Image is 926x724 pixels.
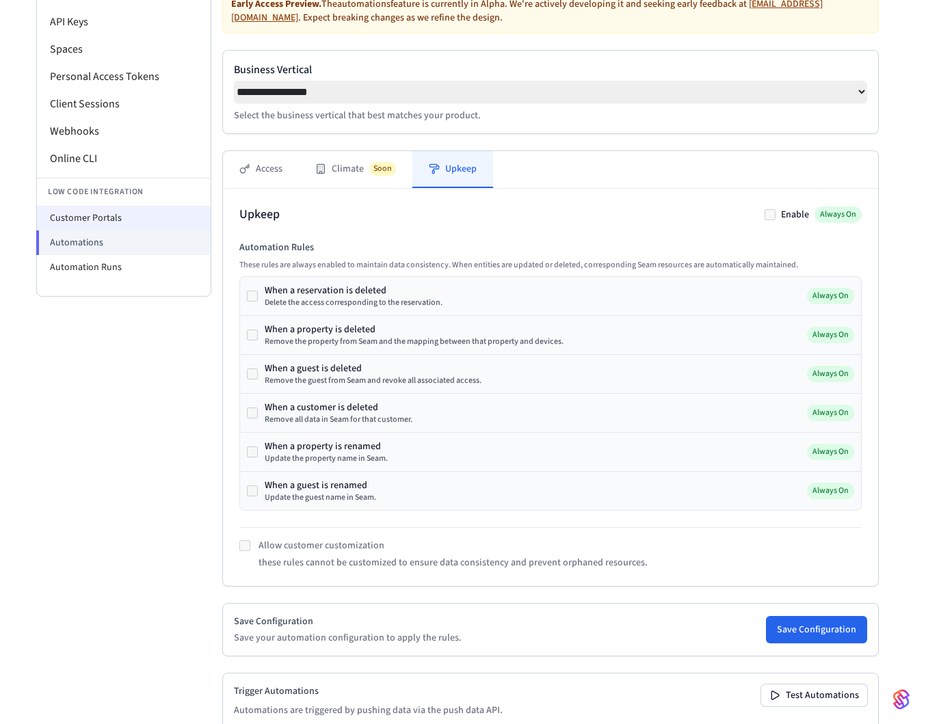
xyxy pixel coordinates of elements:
[761,684,867,706] button: Test Automations
[259,539,384,552] label: Allow customer customization
[766,616,867,643] button: Save Configuration
[265,375,481,386] div: Remove the guest from Seam and revoke all associated access.
[299,151,412,188] button: ClimateSoon
[37,145,211,172] li: Online CLI
[265,440,388,453] div: When a property is renamed
[893,688,910,710] img: SeamLogoGradient.69752ec5.svg
[37,36,211,63] li: Spaces
[37,90,211,118] li: Client Sessions
[234,684,503,698] h2: Trigger Automations
[234,62,867,78] label: Business Vertical
[265,323,564,336] div: When a property is deleted
[37,118,211,145] li: Webhooks
[223,151,299,188] button: Access
[265,492,376,503] div: Update the guest name in Seam.
[37,178,211,206] li: Low Code Integration
[239,205,280,224] h2: Upkeep
[265,414,412,425] div: Remove all data in Seam for that customer.
[234,631,462,645] p: Save your automation configuration to apply the rules.
[807,444,854,460] span: Always On
[265,284,442,297] div: When a reservation is deleted
[807,366,854,382] span: Always On
[265,479,376,492] div: When a guest is renamed
[37,63,211,90] li: Personal Access Tokens
[259,556,648,569] p: these rules cannot be customized to ensure data consistency and prevent orphaned resources.
[815,206,862,223] span: Always On
[265,336,564,347] div: Remove the property from Seam and the mapping between that property and devices.
[37,8,211,36] li: API Keys
[265,453,388,464] div: Update the property name in Seam.
[807,483,854,499] span: Always On
[265,362,481,375] div: When a guest is deleted
[234,703,503,717] p: Automations are triggered by pushing data via the push data API.
[37,255,211,280] li: Automation Runs
[265,297,442,308] div: Delete the access corresponding to the reservation.
[807,405,854,421] span: Always On
[807,327,854,343] span: Always On
[412,151,493,188] button: Upkeep
[807,288,854,304] span: Always On
[37,206,211,230] li: Customer Portals
[239,260,862,271] p: These rules are always enabled to maintain data consistency. When entities are updated or deleted...
[234,615,462,628] h2: Save Configuration
[781,208,809,222] label: Enable
[239,241,862,254] h3: Automation Rules
[265,401,412,414] div: When a customer is deleted
[369,162,396,176] span: Soon
[234,109,867,122] p: Select the business vertical that best matches your product.
[36,230,211,255] li: Automations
